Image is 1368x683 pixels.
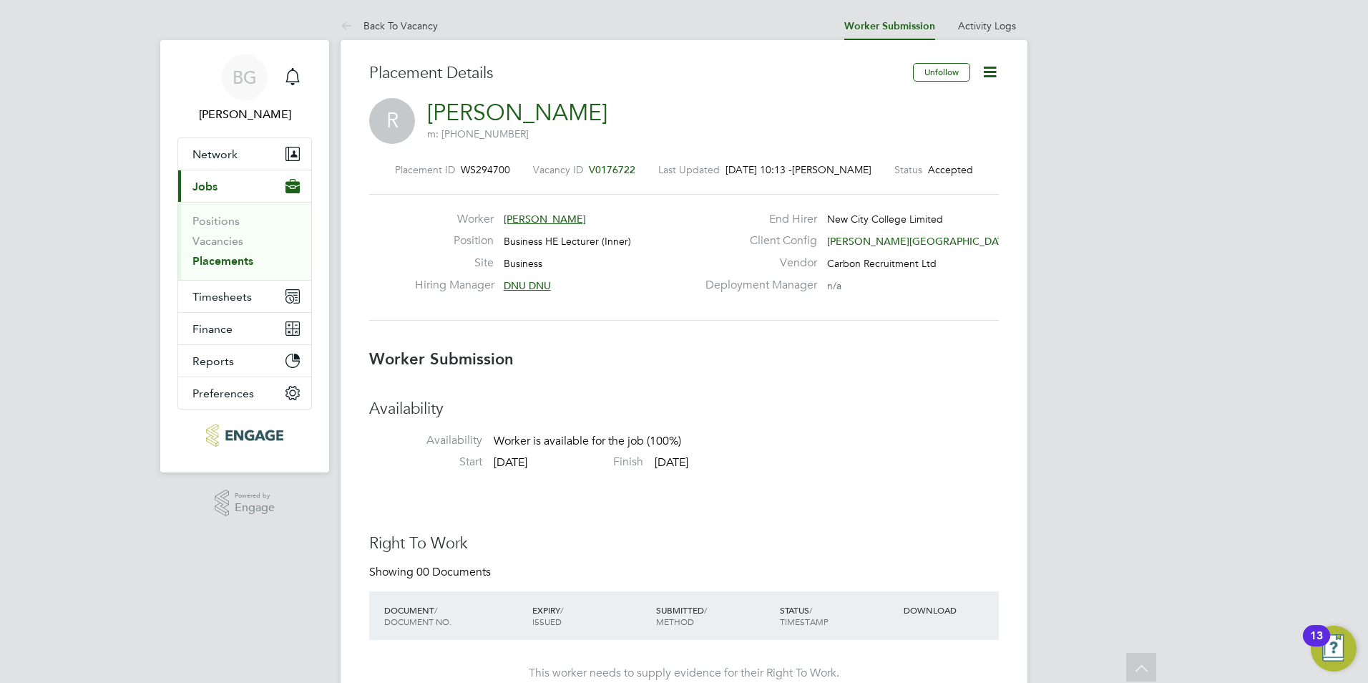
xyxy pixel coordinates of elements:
a: Back To Vacancy [341,19,438,32]
label: Client Config [697,233,817,248]
span: Preferences [192,387,254,400]
span: Business [504,257,542,270]
span: Network [192,147,238,161]
span: [DATE] 10:13 - [725,163,792,176]
a: BG[PERSON_NAME] [177,54,312,123]
span: Accepted [928,163,973,176]
div: This worker needs to supply evidence for their Right To Work. [383,666,985,681]
a: [PERSON_NAME] [427,99,607,127]
span: / [704,604,707,616]
span: DNU DNU [504,279,551,292]
span: Powered by [235,490,275,502]
label: Worker [415,212,494,227]
span: New City College Limited [827,213,943,226]
span: [PERSON_NAME][GEOGRAPHIC_DATA] [827,235,1012,248]
div: Jobs [178,202,311,280]
span: DOCUMENT NO. [384,616,451,627]
a: Positions [192,214,240,228]
span: [DATE] [655,455,688,470]
h3: Availability [369,399,999,420]
button: Network [178,138,311,170]
a: Powered byEngage [215,490,275,517]
span: Becky Green [177,106,312,123]
span: 00 Documents [416,565,491,579]
b: Worker Submission [369,349,514,369]
div: 13 [1310,636,1323,654]
div: SUBMITTED [653,597,776,634]
div: DOCUMENT [381,597,529,634]
nav: Main navigation [160,40,329,473]
h3: Right To Work [369,533,999,554]
a: Go to home page [177,424,312,447]
img: carbonrecruitment-logo-retina.png [206,424,283,447]
label: Placement ID [395,163,455,176]
button: Reports [178,345,311,377]
a: Vacancies [192,234,243,248]
label: Vacancy ID [533,163,583,176]
label: Vendor [697,256,817,271]
div: Showing [369,565,494,580]
span: Reports [192,354,234,368]
span: m: [PHONE_NUMBER] [427,127,529,140]
span: / [809,604,812,616]
label: Start [369,455,482,470]
span: Finance [192,322,233,336]
span: WS294700 [461,163,510,176]
span: METHOD [656,616,694,627]
label: Availability [369,433,482,448]
span: [DATE] [494,455,527,470]
span: BG [233,68,257,87]
span: Timesheets [192,290,252,304]
span: [PERSON_NAME] [504,213,586,226]
button: Open Resource Center, 13 new notifications [1311,626,1357,672]
div: EXPIRY [529,597,653,634]
span: Worker is available for the job (100%) [494,434,681,448]
button: Finance [178,313,311,344]
label: Status [894,163,922,176]
button: Jobs [178,170,311,202]
label: Position [415,233,494,248]
button: Timesheets [178,281,311,312]
label: Site [415,256,494,271]
span: / [434,604,437,616]
label: Deployment Manager [697,278,817,293]
span: ISSUED [532,616,562,627]
a: Activity Logs [958,19,1016,32]
div: STATUS [776,597,900,634]
a: Placements [192,254,253,268]
a: Worker Submission [844,20,935,32]
span: [PERSON_NAME] [792,163,871,176]
span: Carbon Recruitment Ltd [827,257,937,270]
div: DOWNLOAD [900,597,999,623]
label: Hiring Manager [415,278,494,293]
span: Business HE Lecturer (Inner) [504,235,631,248]
label: Finish [530,455,643,470]
button: Preferences [178,377,311,409]
button: Unfollow [913,63,970,82]
span: Jobs [192,180,218,193]
label: Last Updated [658,163,720,176]
span: / [560,604,563,616]
span: R [369,98,415,144]
span: Engage [235,502,275,514]
span: V0176722 [589,163,635,176]
span: n/a [827,279,841,292]
span: TIMESTAMP [780,616,829,627]
label: End Hirer [697,212,817,227]
h3: Placement Details [369,63,902,84]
